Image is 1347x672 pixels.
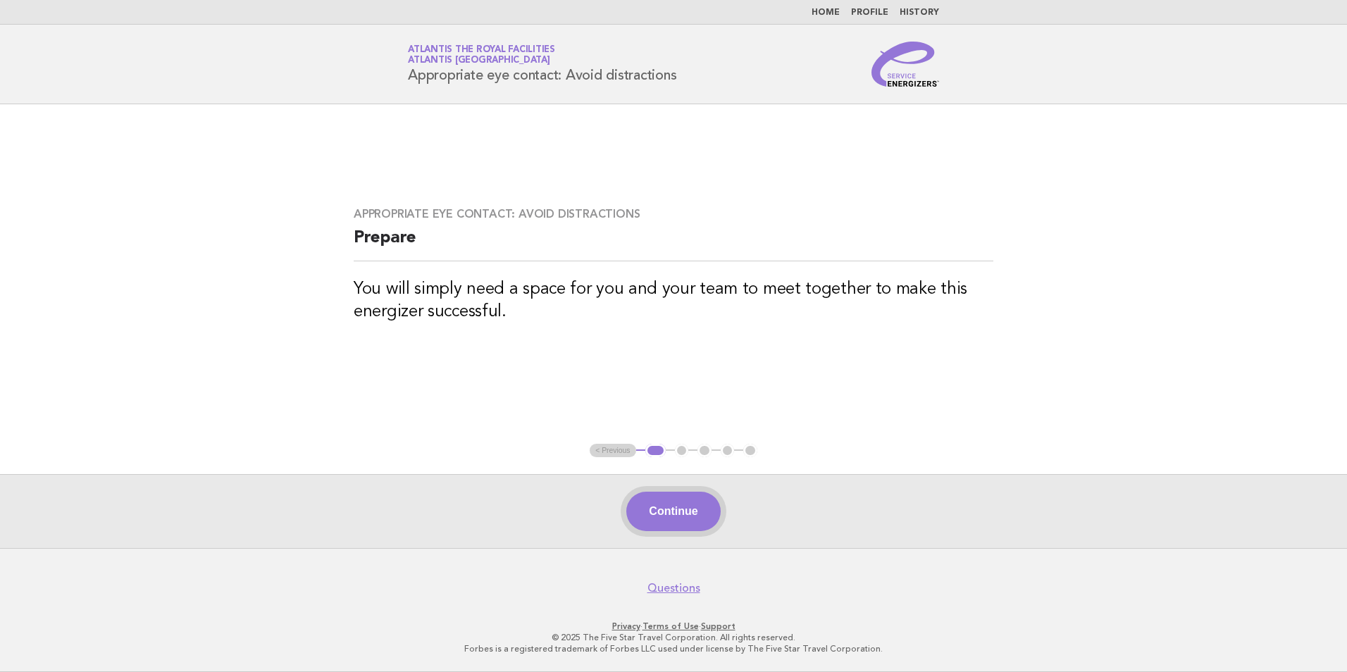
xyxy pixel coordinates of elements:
h3: You will simply need a space for you and your team to meet together to make this energizer succes... [354,278,993,323]
button: 1 [645,444,666,458]
a: Support [701,621,735,631]
a: Privacy [612,621,640,631]
h3: Appropriate eye contact: Avoid distractions [354,207,993,221]
span: Atlantis [GEOGRAPHIC_DATA] [408,56,550,66]
a: Questions [647,581,700,595]
a: Profile [851,8,888,17]
h1: Appropriate eye contact: Avoid distractions [408,46,676,82]
a: Terms of Use [643,621,699,631]
p: · · [242,621,1105,632]
p: © 2025 The Five Star Travel Corporation. All rights reserved. [242,632,1105,643]
button: Continue [626,492,720,531]
a: History [900,8,939,17]
p: Forbes is a registered trademark of Forbes LLC used under license by The Five Star Travel Corpora... [242,643,1105,654]
a: Home [812,8,840,17]
img: Service Energizers [871,42,939,87]
h2: Prepare [354,227,993,261]
a: Atlantis The Royal FacilitiesAtlantis [GEOGRAPHIC_DATA] [408,45,555,65]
